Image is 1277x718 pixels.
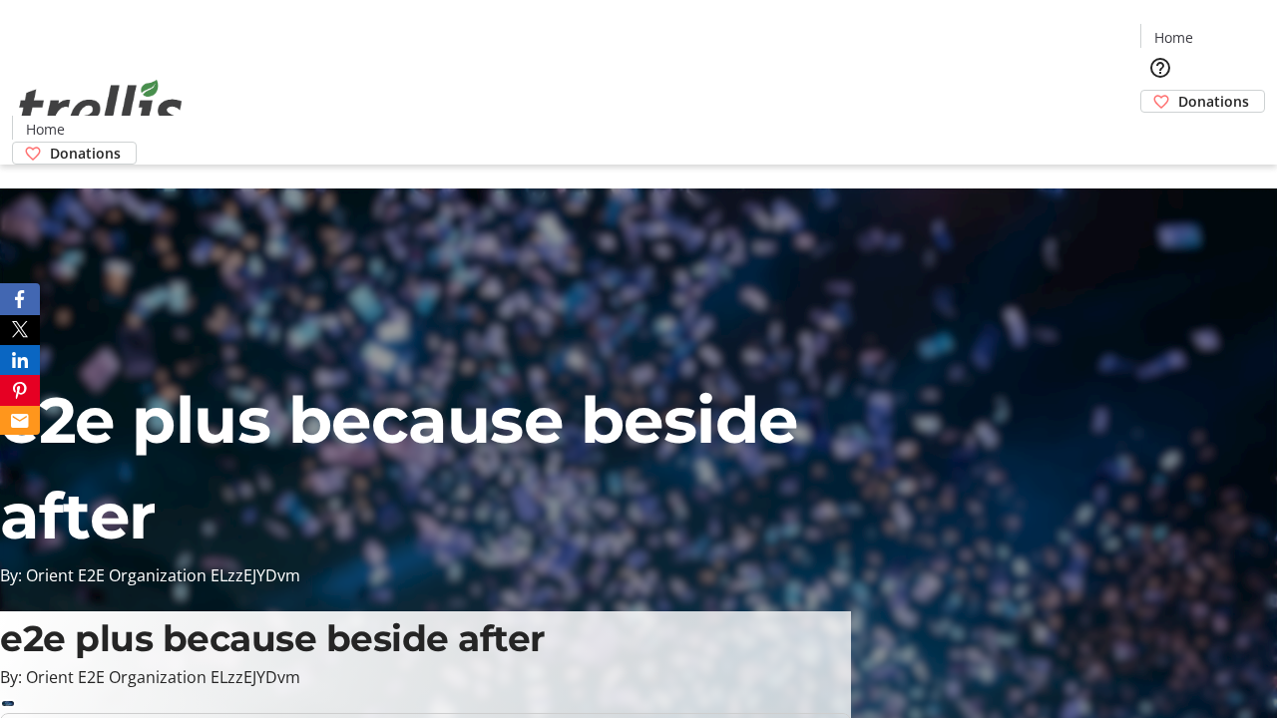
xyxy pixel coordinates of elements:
span: Home [26,119,65,140]
span: Donations [1178,91,1249,112]
button: Cart [1140,113,1180,153]
span: Donations [50,143,121,164]
a: Donations [12,142,137,165]
img: Orient E2E Organization ELzzEJYDvm's Logo [12,58,190,158]
a: Home [1141,27,1205,48]
a: Donations [1140,90,1265,113]
button: Help [1140,48,1180,88]
a: Home [13,119,77,140]
span: Home [1154,27,1193,48]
